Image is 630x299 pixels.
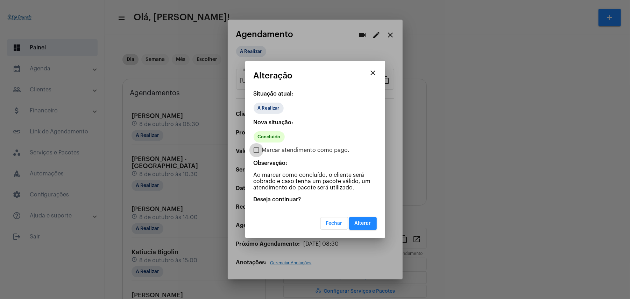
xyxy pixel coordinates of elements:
[320,217,348,230] button: Fechar
[355,221,371,226] span: Alterar
[254,103,284,114] mat-chip: A Realizar
[262,146,350,154] span: Marcar atendimento como pago.
[254,131,285,142] mat-chip: Concluído
[349,217,377,230] button: Alterar
[254,119,377,126] p: Nova situação:
[369,69,377,77] mat-icon: close
[254,172,377,191] p: Ao marcar como concluído, o cliente será cobrado e caso tenha um pacote válido, um atendimento do...
[326,221,342,226] span: Fechar
[254,71,293,80] span: Alteração
[254,160,377,166] p: Observação:
[254,196,377,203] p: Deseja continuar?
[254,91,377,97] p: Situação atual:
